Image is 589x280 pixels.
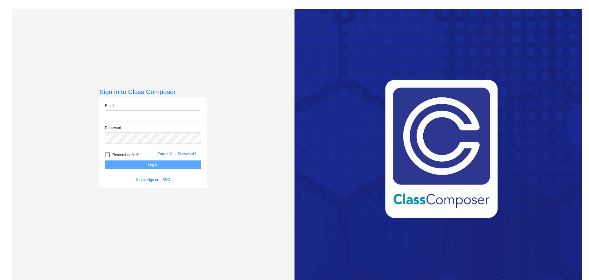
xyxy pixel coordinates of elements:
[112,151,139,159] span: Remember Me?
[105,125,121,131] label: Password
[99,88,207,96] h3: Sign in to Class Composer
[105,160,201,169] button: Log In
[105,103,114,108] label: Email
[136,178,170,182] a: Single sign on - SSO
[158,152,196,156] a: Forgot Your Password?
